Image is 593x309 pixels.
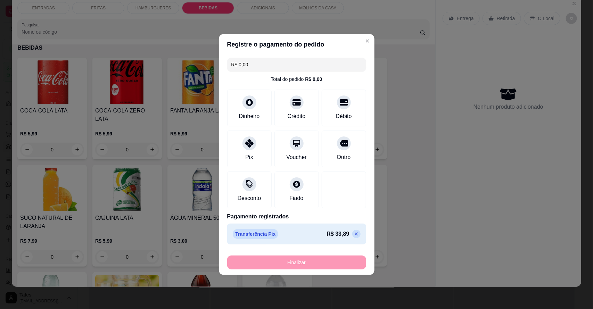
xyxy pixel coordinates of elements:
button: Close [362,35,373,47]
div: R$ 0,00 [305,76,322,83]
p: Transferência Pix [233,229,279,239]
header: Registre o pagamento do pedido [219,34,374,55]
div: Dinheiro [239,112,260,120]
div: Outro [337,153,351,161]
div: Fiado [289,194,303,202]
div: Pix [245,153,253,161]
p: Pagamento registrados [227,212,366,221]
div: Crédito [288,112,306,120]
div: Total do pedido [271,76,322,83]
p: R$ 33,89 [327,230,349,238]
div: Desconto [238,194,261,202]
input: Ex.: hambúrguer de cordeiro [231,58,362,72]
div: Voucher [286,153,307,161]
div: Débito [336,112,352,120]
